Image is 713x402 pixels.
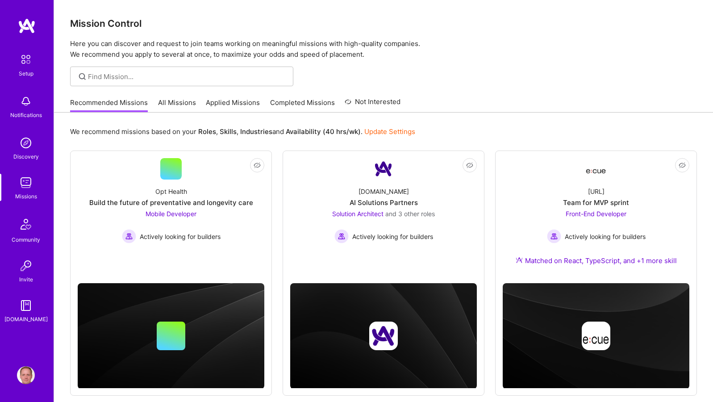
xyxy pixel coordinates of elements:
div: [DOMAIN_NAME] [4,314,48,324]
img: teamwork [17,174,35,192]
img: bell [17,92,35,110]
b: Roles [198,127,216,136]
img: discovery [17,134,35,152]
span: Mobile Developer [146,210,196,218]
img: cover [78,283,264,389]
h3: Mission Control [70,18,697,29]
img: Actively looking for builders [122,229,136,243]
div: [DOMAIN_NAME] [359,187,409,196]
img: Actively looking for builders [547,229,561,243]
div: Notifications [10,110,42,120]
img: logo [18,18,36,34]
img: setup [17,50,35,69]
img: Company logo [369,322,398,350]
a: Company Logo[URL]Team for MVP sprintFront-End Developer Actively looking for buildersActively loo... [503,158,689,276]
i: icon EyeClosed [679,162,686,169]
a: Company Logo[DOMAIN_NAME]AI Solutions PartnersSolution Architect and 3 other rolesActively lookin... [290,158,477,270]
a: All Missions [158,98,196,113]
i: icon SearchGrey [77,71,88,82]
img: Community [15,214,37,235]
div: Matched on React, TypeScript, and +1 more skill [516,256,677,265]
img: Company Logo [373,158,394,180]
div: Community [12,235,40,244]
img: Invite [17,257,35,275]
i: icon EyeClosed [254,162,261,169]
a: User Avatar [15,366,37,384]
div: Setup [19,69,33,78]
b: Availability (40 hrs/wk) [286,127,361,136]
span: Actively looking for builders [565,232,646,241]
p: Here you can discover and request to join teams working on meaningful missions with high-quality ... [70,38,697,60]
div: [URL] [588,187,605,196]
span: Solution Architect [332,210,384,218]
a: Not Interested [345,96,400,113]
a: Recommended Missions [70,98,148,113]
img: Company logo [582,322,610,350]
b: Industries [240,127,272,136]
div: Build the future of preventative and longevity care [89,198,253,207]
span: Actively looking for builders [140,232,221,241]
img: Actively looking for builders [334,229,349,243]
img: Ateam Purple Icon [516,256,523,264]
p: We recommend missions based on your , , and . [70,127,415,136]
div: Invite [19,275,33,284]
img: guide book [17,297,35,314]
a: Update Settings [364,127,415,136]
div: Discovery [13,152,39,161]
span: Actively looking for builders [352,232,433,241]
div: Missions [15,192,37,201]
div: AI Solutions Partners [350,198,418,207]
img: cover [290,283,477,389]
input: Find Mission... [88,72,287,81]
a: Opt HealthBuild the future of preventative and longevity careMobile Developer Actively looking fo... [78,158,264,270]
span: Front-End Developer [566,210,626,218]
div: Opt Health [155,187,187,196]
img: User Avatar [17,366,35,384]
i: icon EyeClosed [466,162,473,169]
a: Applied Missions [206,98,260,113]
a: Completed Missions [270,98,335,113]
b: Skills [220,127,237,136]
div: Team for MVP sprint [563,198,629,207]
span: and 3 other roles [385,210,435,218]
img: cover [503,283,689,389]
img: Company Logo [585,161,607,177]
